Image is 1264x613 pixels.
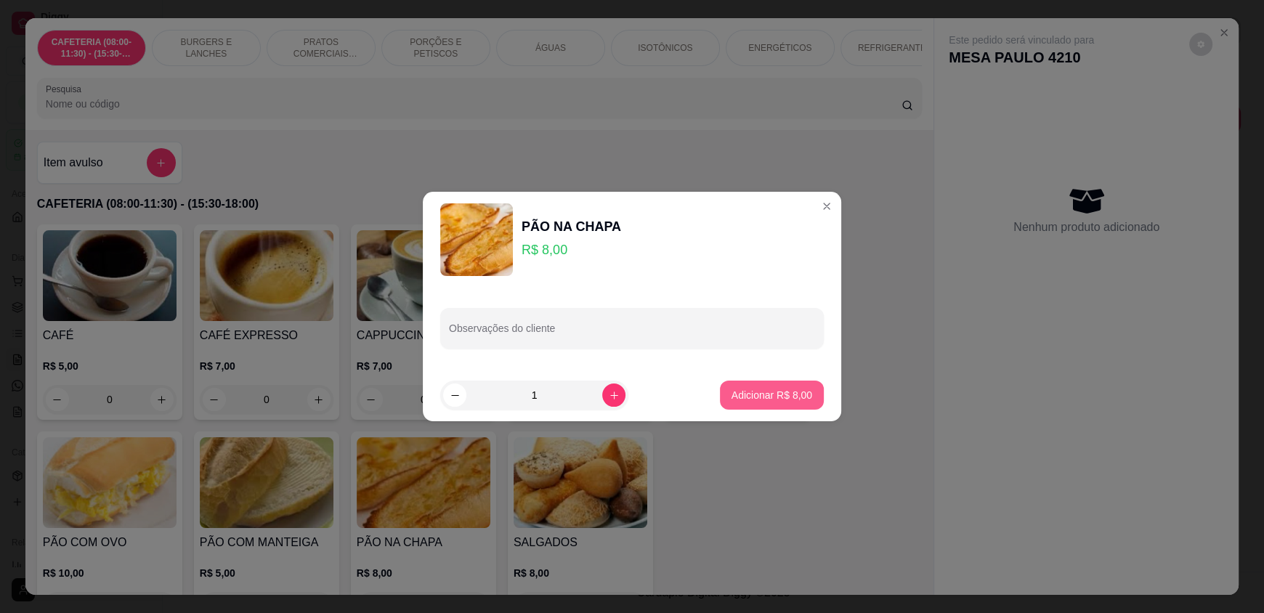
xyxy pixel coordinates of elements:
[522,240,621,260] p: R$ 8,00
[815,195,838,218] button: Close
[720,381,824,410] button: Adicionar R$ 8,00
[440,203,513,276] img: product-image
[732,388,812,402] p: Adicionar R$ 8,00
[449,327,815,341] input: Observações do cliente
[522,216,621,237] div: PÃO NA CHAPA
[602,383,625,407] button: increase-product-quantity
[443,383,466,407] button: decrease-product-quantity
